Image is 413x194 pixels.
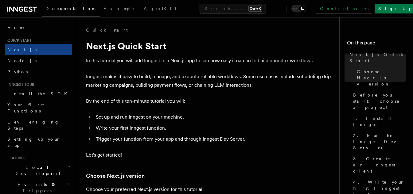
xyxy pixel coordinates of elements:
span: Local Development [5,164,67,177]
li: Write your first Inngest function. [94,124,332,132]
li: Set up and run Inngest on your machine. [94,113,332,121]
span: Events & Triggers [5,181,67,194]
a: Choose Next.js version [354,66,406,89]
span: 3. Create an Inngest client [353,156,406,174]
a: Examples [100,2,140,17]
span: Inngest tour [5,82,34,87]
button: Toggle dark mode [291,5,306,12]
span: Python [7,69,30,74]
span: Setting up your app [7,137,60,148]
a: Your first Functions [5,99,72,116]
a: Contact sales [316,4,372,13]
kbd: Ctrl+K [248,6,262,12]
a: 3. Create an Inngest client [351,153,406,177]
span: Next.js [7,47,37,52]
span: 2. Run the Inngest Dev Server [353,132,406,151]
a: Node.js [5,55,72,66]
a: Documentation [42,2,100,17]
a: Python [5,66,72,77]
span: Choose Next.js version [357,69,406,87]
a: Choose Next.js version [86,172,145,180]
span: Home [7,25,25,31]
p: In this tutorial you will add Inngest to a Next.js app to see how easy it can be to build complex... [86,56,332,65]
span: Before you start: choose a project [353,92,406,110]
button: Local Development [5,162,72,179]
a: Home [5,22,72,33]
a: Before you start: choose a project [351,89,406,113]
span: Documentation [45,6,96,11]
span: Examples [103,6,136,11]
span: Install the SDK [7,91,71,96]
p: Let's get started! [86,151,332,159]
a: Next.js [5,44,72,55]
a: AgentKit [140,2,180,17]
a: 1. Install Inngest [351,113,406,130]
span: Leveraging Steps [7,120,59,131]
span: Next.js Quick Start [349,51,406,64]
a: Next.js Quick Start [347,49,406,66]
p: Choose your preferred Next.js version for this tutorial: [86,185,332,194]
span: Quick start [5,38,32,43]
button: Search...Ctrl+K [200,4,266,13]
a: Quick start [86,27,128,33]
span: Features [5,156,25,161]
a: Install the SDK [5,88,72,99]
span: 1. Install Inngest [353,115,406,127]
span: AgentKit [144,6,176,11]
p: Inngest makes it easy to build, manage, and execute reliable workflows. Some use cases include sc... [86,72,332,89]
a: Leveraging Steps [5,116,72,134]
h1: Next.js Quick Start [86,40,332,51]
a: Setting up your app [5,134,72,151]
span: Your first Functions [7,102,44,113]
span: Node.js [7,58,37,63]
p: By the end of this ten-minute tutorial you will: [86,97,332,105]
h4: On this page [347,39,406,49]
li: Trigger your function from your app and through Inngest Dev Server. [94,135,332,143]
a: 2. Run the Inngest Dev Server [351,130,406,153]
